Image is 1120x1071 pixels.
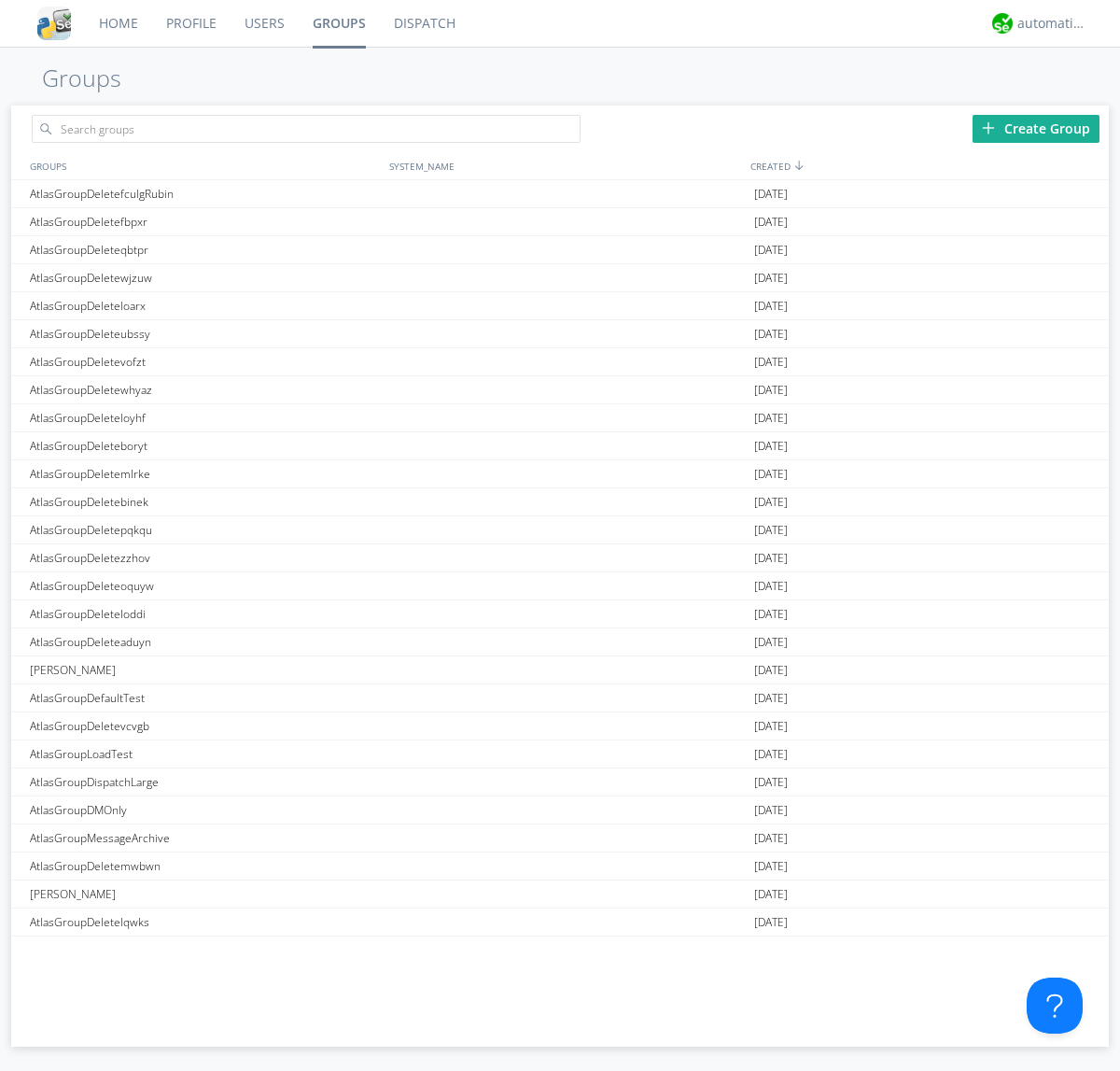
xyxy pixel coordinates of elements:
span: [DATE] [754,376,788,404]
div: automation+atlas [1017,14,1087,33]
span: [DATE] [754,292,788,320]
a: AtlasGroupDeleteloyhf[DATE] [11,404,1109,432]
span: [DATE] [754,768,788,796]
span: [DATE] [754,740,788,768]
a: AtlasGroupDMOnly[DATE] [11,796,1109,824]
span: [DATE] [754,208,788,236]
a: AtlasGroupDeletewjzuw[DATE] [11,264,1109,292]
img: d2d01cd9b4174d08988066c6d424eccd [992,13,1013,34]
span: [DATE] [754,320,788,348]
div: AtlasGroupDeletepqkqu [25,516,385,543]
span: [DATE] [754,909,788,937]
span: [DATE] [754,404,788,432]
a: AtlasGroupDispatchLarge[DATE] [11,768,1109,796]
a: AtlasGroupDeletevcvgb[DATE] [11,712,1109,740]
a: AtlasGroupDeleteubssy[DATE] [11,320,1109,348]
a: AtlasGroupDeletewhyaz[DATE] [11,376,1109,404]
span: [DATE] [754,684,788,712]
div: AtlasGroupDeletezzhov [25,544,385,571]
a: AtlasGroupDeleteaduyn[DATE] [11,628,1109,656]
div: AtlasGroupDefaultTest [25,684,385,712]
div: AtlasGroupDeleteboryt [25,432,385,459]
span: [DATE] [754,348,788,376]
a: AtlasGroupDeletelqwks[DATE] [11,909,1109,937]
div: CREATED [746,152,1109,179]
span: [DATE] [754,180,788,208]
a: [PERSON_NAME][DATE] [11,881,1109,909]
span: [DATE] [754,796,788,824]
a: AtlasGroupDeleteboryt[DATE] [11,432,1109,460]
div: AtlasGroupMessageArchive [25,824,385,852]
div: AtlasGroupDispatchLarge [25,768,385,796]
div: AtlasGroupDeletelqwks [25,909,385,936]
a: AtlasGroupMessageArchive[DATE] [11,824,1109,853]
span: [DATE] [754,264,788,292]
a: AtlasGroupDeleteloarx[DATE] [11,292,1109,320]
span: [DATE] [754,236,788,264]
a: AtlasGroupDeletefbpxr[DATE] [11,208,1109,236]
div: SYSTEM_NAME [385,152,746,179]
div: AtlasGroupDeleteoquyw [25,572,385,599]
div: AtlasGroupDeleteqbtpr [25,236,385,263]
div: AtlasGroupDeletevofzt [25,348,385,375]
span: [DATE] [754,516,788,544]
a: AtlasGroupDefaultTest[DATE] [11,684,1109,712]
div: AtlasGroupDeletefculgRubin [25,180,385,207]
span: [DATE] [754,432,788,460]
div: AtlasGroupDMOnly [25,796,385,824]
div: AtlasGroupDeleteloyhf [25,404,385,431]
a: AtlasGroupDeletemlrke[DATE] [11,460,1109,488]
a: AtlasGroupDeleteqbtpr[DATE] [11,236,1109,264]
a: AtlasGroupDeletebinek[DATE] [11,488,1109,516]
div: AtlasGroupDeletemwbwn [25,853,385,880]
span: [DATE] [754,853,788,881]
div: AtlasGroupDeleteloarx [25,292,385,319]
div: AtlasGroupDeletewjzuw [25,264,385,291]
div: AtlasGroupDeletebinek [25,488,385,515]
div: AtlasGroupDeletevcvgb [25,712,385,740]
span: [DATE] [754,656,788,684]
div: AtlasGroupDeletewhyaz [25,376,385,403]
div: AtlasGroupDeleteaduyn [25,628,385,655]
div: AtlasGroupDeletefbpxr [25,208,385,235]
a: AtlasGroupLoadTest[DATE] [11,740,1109,768]
span: [DATE] [754,824,788,853]
span: [DATE] [754,460,788,488]
a: AtlasGroupDeleteoquyw[DATE] [11,572,1109,600]
div: [PERSON_NAME] [25,656,385,683]
a: AtlasGroupDeletefculgRubin[DATE] [11,180,1109,208]
span: [DATE] [754,600,788,628]
div: [PERSON_NAME] [25,881,385,908]
span: [DATE] [754,488,788,516]
div: AtlasGroupDeleteubssy [25,320,385,347]
a: [PERSON_NAME][DATE] [11,656,1109,684]
a: AtlasGroupDeletevtmhi[DATE] [11,937,1109,965]
iframe: Toggle Customer Support [1027,978,1083,1034]
span: [DATE] [754,881,788,909]
span: [DATE] [754,544,788,572]
div: AtlasGroupLoadTest [25,740,385,768]
span: [DATE] [754,572,788,600]
div: Create Group [973,115,1099,143]
span: [DATE] [754,937,788,965]
a: AtlasGroupDeletepqkqu[DATE] [11,516,1109,544]
span: [DATE] [754,628,788,656]
a: AtlasGroupDeletevofzt[DATE] [11,348,1109,376]
a: AtlasGroupDeletezzhov[DATE] [11,544,1109,572]
div: AtlasGroupDeletevtmhi [25,937,385,964]
div: AtlasGroupDeletemlrke [25,460,385,487]
a: AtlasGroupDeletemwbwn[DATE] [11,853,1109,881]
img: cddb5a64eb264b2086981ab96f4c1ba7 [37,7,71,40]
input: Search groups [32,115,581,143]
div: AtlasGroupDeleteloddi [25,600,385,627]
a: AtlasGroupDeleteloddi[DATE] [11,600,1109,628]
div: GROUPS [25,152,380,179]
span: [DATE] [754,712,788,740]
img: plus.svg [982,121,995,134]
